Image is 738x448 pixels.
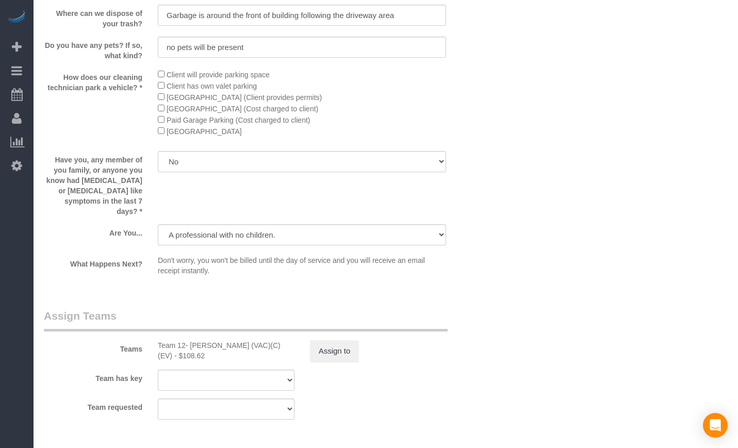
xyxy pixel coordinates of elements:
[6,10,27,25] img: Automaid Logo
[167,127,242,136] span: [GEOGRAPHIC_DATA]
[167,93,322,102] span: [GEOGRAPHIC_DATA] (Client provides permits)
[167,82,257,90] span: Client has own valet parking
[158,37,446,58] input: Do you have any pets? If so, what kind?
[36,37,150,61] label: Do you have any pets? If so, what kind?
[158,255,446,276] p: Don't worry, you won't be billed until the day of service and you will receive an email receipt i...
[36,151,150,217] label: Have you, any member of you family, or anyone you know had [MEDICAL_DATA] or [MEDICAL_DATA] like ...
[158,340,294,361] div: 5.57 hours x $19.50/hour
[703,413,728,438] div: Open Intercom Messenger
[310,340,359,362] button: Assign to
[36,340,150,354] label: Teams
[44,308,448,331] legend: Assign Teams
[36,399,150,412] label: Team requested
[36,255,150,269] label: What Happens Next?
[36,370,150,384] label: Team has key
[167,105,318,113] span: [GEOGRAPHIC_DATA] (Cost charged to client)
[167,71,270,79] span: Client will provide parking space
[36,69,150,93] label: How does our cleaning technician park a vehicle? *
[36,224,150,238] label: Are You...
[158,5,446,26] input: Where can we dispose of your trash?
[36,5,150,29] label: Where can we dispose of your trash?
[167,116,310,124] span: Paid Garage Parking (Cost charged to client)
